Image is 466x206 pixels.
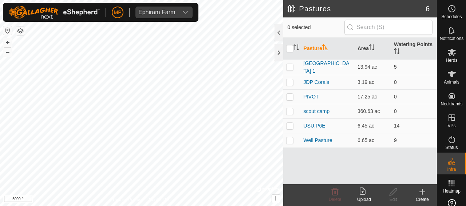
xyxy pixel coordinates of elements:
td: 9 [391,133,437,148]
span: 6 [426,3,430,14]
a: JDP Corals [304,79,329,85]
td: 0 [391,104,437,118]
span: Heatmap [443,189,461,193]
th: Pasture [301,38,355,60]
h2: Pastures [288,4,426,13]
td: 6.65 ac [355,133,391,148]
div: Upload [349,196,379,203]
a: PIVOT [304,94,319,100]
span: Infra [447,167,456,171]
a: Privacy Policy [113,197,140,203]
td: 5 [391,59,437,75]
td: 14 [391,118,437,133]
td: 17.25 ac [355,89,391,104]
td: 13.94 ac [355,59,391,75]
button: Reset Map [3,26,12,35]
span: Neckbands [441,102,462,106]
p-sorticon: Activate to sort [369,45,375,51]
td: 3.19 ac [355,75,391,89]
button: + [3,38,12,47]
a: Contact Us [149,197,170,203]
span: Schedules [441,15,462,19]
td: 6.45 ac [355,118,391,133]
td: 360.63 ac [355,104,391,118]
p-sorticon: Activate to sort [394,49,400,55]
a: USU.P6E [304,123,325,129]
button: Map Layers [16,27,25,35]
span: i [275,195,276,202]
input: Search (S) [344,20,433,35]
p-sorticon: Activate to sort [293,45,299,51]
span: Notifications [440,36,463,41]
div: dropdown trigger [178,7,193,18]
span: Animals [444,80,459,84]
span: Status [445,145,458,150]
span: Herds [446,58,457,62]
span: VPs [447,124,455,128]
button: i [272,195,280,203]
div: Create [408,196,437,203]
span: Delete [329,197,341,202]
span: MP [114,9,122,16]
a: [GEOGRAPHIC_DATA] 1 [304,60,349,74]
div: Ephiram Farm [138,9,175,15]
a: Well Pasture [304,137,332,143]
th: Area [355,38,391,60]
button: – [3,48,12,56]
img: Gallagher Logo [9,6,100,19]
div: Edit [379,196,408,203]
a: scout camp [304,108,330,114]
th: Watering Points [391,38,437,60]
span: Ephiram Farm [135,7,178,18]
td: 0 [391,75,437,89]
p-sorticon: Activate to sort [322,45,328,51]
span: 0 selected [288,24,344,31]
td: 0 [391,89,437,104]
